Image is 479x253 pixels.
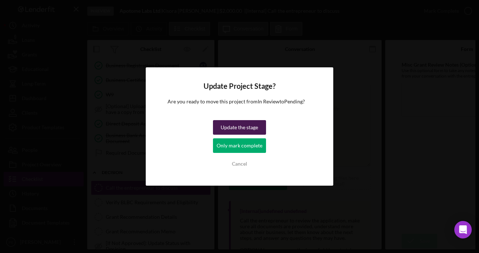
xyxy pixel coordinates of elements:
[213,157,266,171] button: Cancel
[221,120,258,135] div: Update the stage
[232,157,247,171] div: Cancel
[213,138,266,153] button: Only mark complete
[454,221,472,238] div: Open Intercom Messenger
[168,82,311,90] h4: Update Project Stage?
[168,98,311,106] p: Are you ready to move this project from In Review to Pending ?
[213,120,266,135] button: Update the stage
[217,138,262,153] div: Only mark complete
